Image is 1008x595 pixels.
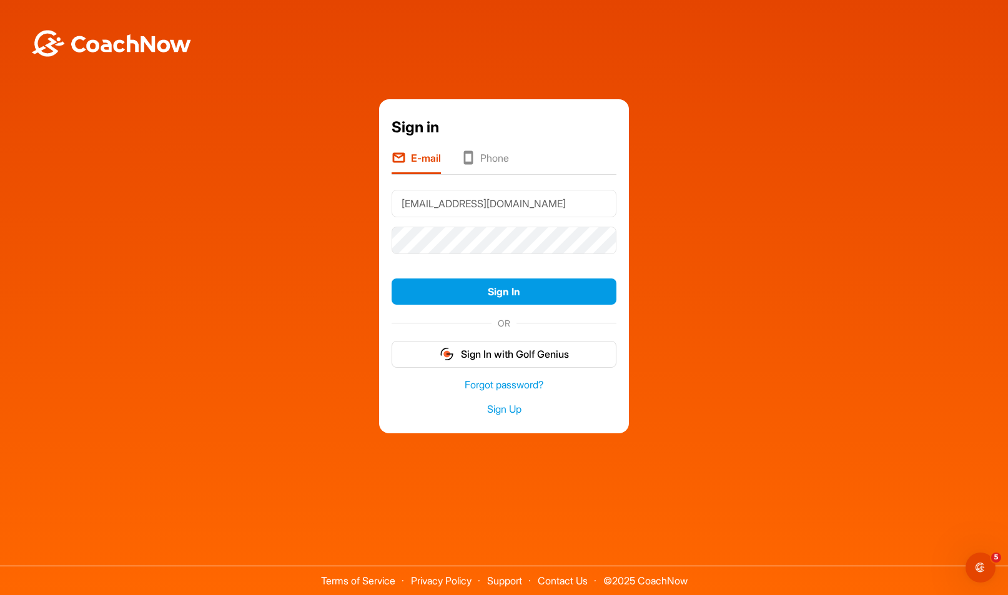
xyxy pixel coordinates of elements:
[991,553,1001,563] span: 5
[392,116,616,139] div: Sign in
[439,347,455,361] img: gg_logo
[214,404,234,424] button: Send a message…
[10,86,240,230] div: Kyle says…
[461,150,509,174] li: Phone
[392,402,616,416] a: Sign Up
[19,409,29,419] button: Emoji picker
[411,574,472,587] a: Privacy Policy
[195,5,219,29] button: Home
[79,409,89,419] button: Start recording
[30,30,192,57] img: BwLJSsUCoWCh5upNqxVrqldRgqLPVwmV24tXu5FoVAoFEpwwqQ3VIfuoInZCoVCoTD4vwADAC3ZFMkVEQFDAAAAAElFTkSuQmCC
[597,566,694,586] span: © 2025 CoachNow
[492,317,516,330] span: OR
[392,190,616,217] input: E-mail
[36,7,56,27] img: Profile image for Amanda
[392,378,616,392] a: Forgot password?
[8,5,32,29] button: go back
[538,574,588,587] a: Contact Us
[487,574,522,587] a: Support
[52,86,240,229] div: like here
[219,5,242,27] div: Close
[61,16,121,28] p: Active 18h ago
[62,210,230,222] div: like here
[10,231,240,391] div: Kyle says…
[39,409,49,419] button: Gif picker
[321,574,395,587] a: Terms of Service
[392,278,616,305] button: Sign In
[392,341,616,368] button: Sign In with Golf Genius
[392,150,441,174] li: E-mail
[45,231,240,381] div: on their "my coaches" list. we're a little concerned because it seems like a lot of players who a...
[59,409,69,419] button: Upload attachment
[11,383,239,404] textarea: Message…
[61,6,142,16] h1: [PERSON_NAME]
[966,553,996,583] iframe: Intercom live chat
[55,238,230,373] div: on their "my coaches" list. we're a little concerned because it seems like a lot of players who a...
